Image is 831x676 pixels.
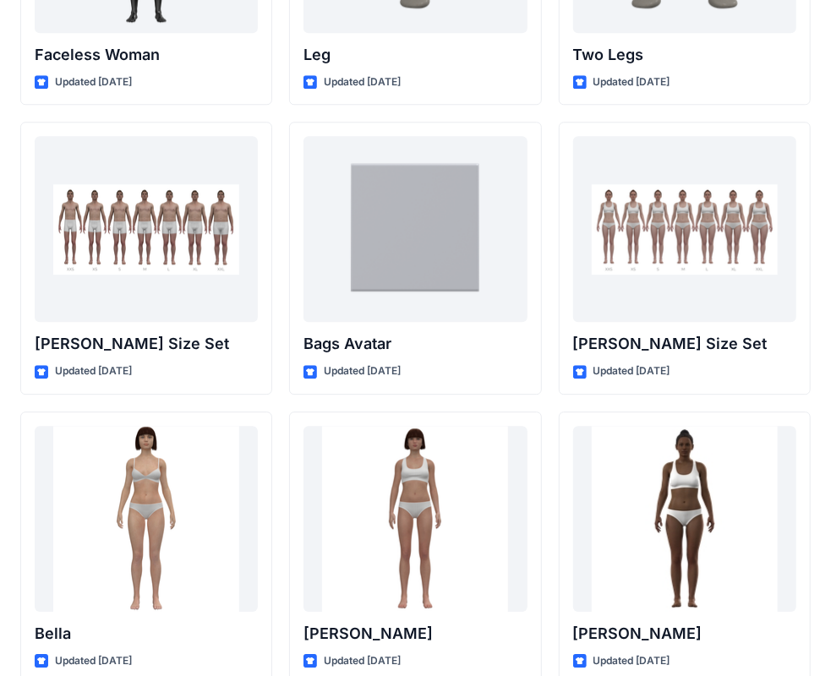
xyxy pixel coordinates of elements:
[593,652,670,670] p: Updated [DATE]
[324,652,401,670] p: Updated [DATE]
[303,426,527,612] a: Emma
[303,136,527,322] a: Bags Avatar
[303,622,527,646] p: [PERSON_NAME]
[573,426,796,612] a: Gabrielle
[593,74,670,91] p: Updated [DATE]
[55,652,132,670] p: Updated [DATE]
[35,426,258,612] a: Bella
[593,363,670,380] p: Updated [DATE]
[324,363,401,380] p: Updated [DATE]
[303,332,527,356] p: Bags Avatar
[35,332,258,356] p: [PERSON_NAME] Size Set
[573,622,796,646] p: [PERSON_NAME]
[573,43,796,67] p: Two Legs
[55,363,132,380] p: Updated [DATE]
[573,332,796,356] p: [PERSON_NAME] Size Set
[35,43,258,67] p: Faceless Woman
[55,74,132,91] p: Updated [DATE]
[35,136,258,322] a: Oliver Size Set
[303,43,527,67] p: Leg
[35,622,258,646] p: Bella
[573,136,796,322] a: Olivia Size Set
[324,74,401,91] p: Updated [DATE]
